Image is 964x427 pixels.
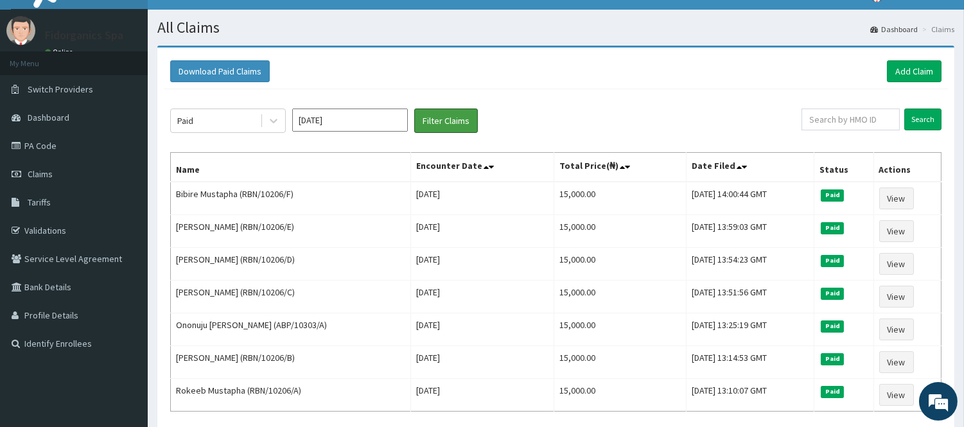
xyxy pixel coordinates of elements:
[411,281,554,313] td: [DATE]
[554,182,687,215] td: 15,000.00
[414,109,478,133] button: Filter Claims
[687,346,814,379] td: [DATE] 13:14:53 GMT
[170,60,270,82] button: Download Paid Claims
[554,248,687,281] td: 15,000.00
[28,83,93,95] span: Switch Providers
[904,109,942,130] input: Search
[171,346,411,379] td: [PERSON_NAME] (RBN/10206/B)
[74,130,177,260] span: We're online!
[554,346,687,379] td: 15,000.00
[171,182,411,215] td: Bibire Mustapha (RBN/10206/F)
[171,248,411,281] td: [PERSON_NAME] (RBN/10206/D)
[292,109,408,132] input: Select Month and Year
[687,313,814,346] td: [DATE] 13:25:19 GMT
[821,353,844,365] span: Paid
[28,112,69,123] span: Dashboard
[171,313,411,346] td: Ononuju [PERSON_NAME] (ABP/10303/A)
[821,320,844,332] span: Paid
[879,253,914,275] a: View
[814,153,873,182] th: Status
[554,215,687,248] td: 15,000.00
[24,64,52,96] img: d_794563401_company_1708531726252_794563401
[411,346,554,379] td: [DATE]
[171,379,411,412] td: Rokeeb Mustapha (RBN/10206/A)
[177,114,193,127] div: Paid
[411,313,554,346] td: [DATE]
[879,220,914,242] a: View
[554,313,687,346] td: 15,000.00
[687,182,814,215] td: [DATE] 14:00:44 GMT
[821,222,844,234] span: Paid
[411,215,554,248] td: [DATE]
[171,153,411,182] th: Name
[411,248,554,281] td: [DATE]
[821,189,844,201] span: Paid
[687,379,814,412] td: [DATE] 13:10:07 GMT
[554,281,687,313] td: 15,000.00
[879,318,914,340] a: View
[411,153,554,182] th: Encounter Date
[879,351,914,373] a: View
[879,187,914,209] a: View
[802,109,900,130] input: Search by HMO ID
[411,379,554,412] td: [DATE]
[6,288,245,333] textarea: Type your message and hit 'Enter'
[211,6,241,37] div: Minimize live chat window
[28,196,51,208] span: Tariffs
[870,24,918,35] a: Dashboard
[687,153,814,182] th: Date Filed
[67,72,216,89] div: Chat with us now
[879,286,914,308] a: View
[821,386,844,397] span: Paid
[821,255,844,266] span: Paid
[157,19,954,36] h1: All Claims
[821,288,844,299] span: Paid
[6,16,35,45] img: User Image
[887,60,942,82] a: Add Claim
[687,215,814,248] td: [DATE] 13:59:03 GMT
[171,215,411,248] td: [PERSON_NAME] (RBN/10206/E)
[554,379,687,412] td: 15,000.00
[873,153,941,182] th: Actions
[879,384,914,406] a: View
[919,24,954,35] li: Claims
[171,281,411,313] td: [PERSON_NAME] (RBN/10206/C)
[411,182,554,215] td: [DATE]
[45,48,76,57] a: Online
[45,30,123,41] p: Fidorganics Spa
[28,168,53,180] span: Claims
[687,248,814,281] td: [DATE] 13:54:23 GMT
[554,153,687,182] th: Total Price(₦)
[687,281,814,313] td: [DATE] 13:51:56 GMT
